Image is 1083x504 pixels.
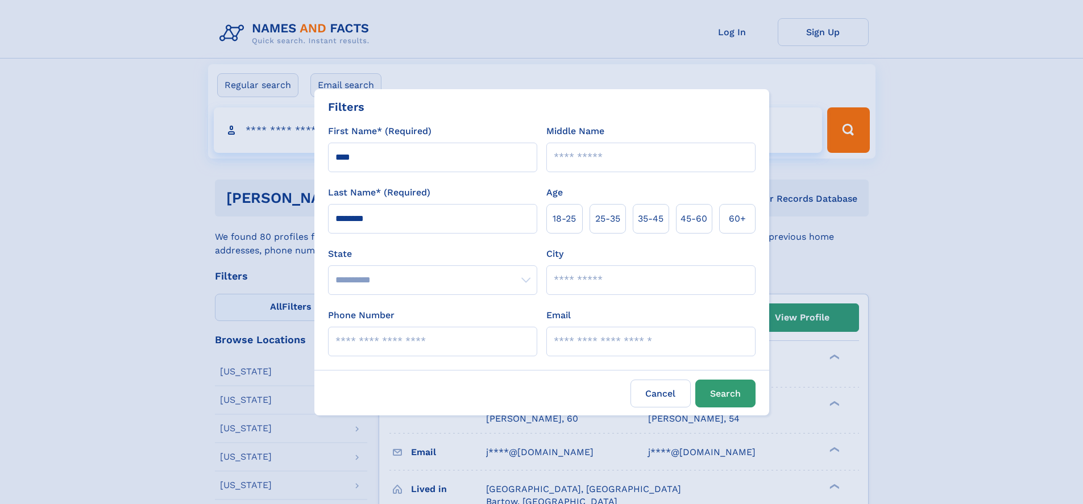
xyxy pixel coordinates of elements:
[546,186,563,199] label: Age
[328,98,364,115] div: Filters
[328,124,431,138] label: First Name* (Required)
[630,380,691,407] label: Cancel
[328,247,537,261] label: State
[546,247,563,261] label: City
[638,212,663,226] span: 35‑45
[595,212,620,226] span: 25‑35
[729,212,746,226] span: 60+
[546,309,571,322] label: Email
[695,380,756,407] button: Search
[546,124,604,138] label: Middle Name
[328,186,430,199] label: Last Name* (Required)
[328,309,395,322] label: Phone Number
[680,212,707,226] span: 45‑60
[553,212,576,226] span: 18‑25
